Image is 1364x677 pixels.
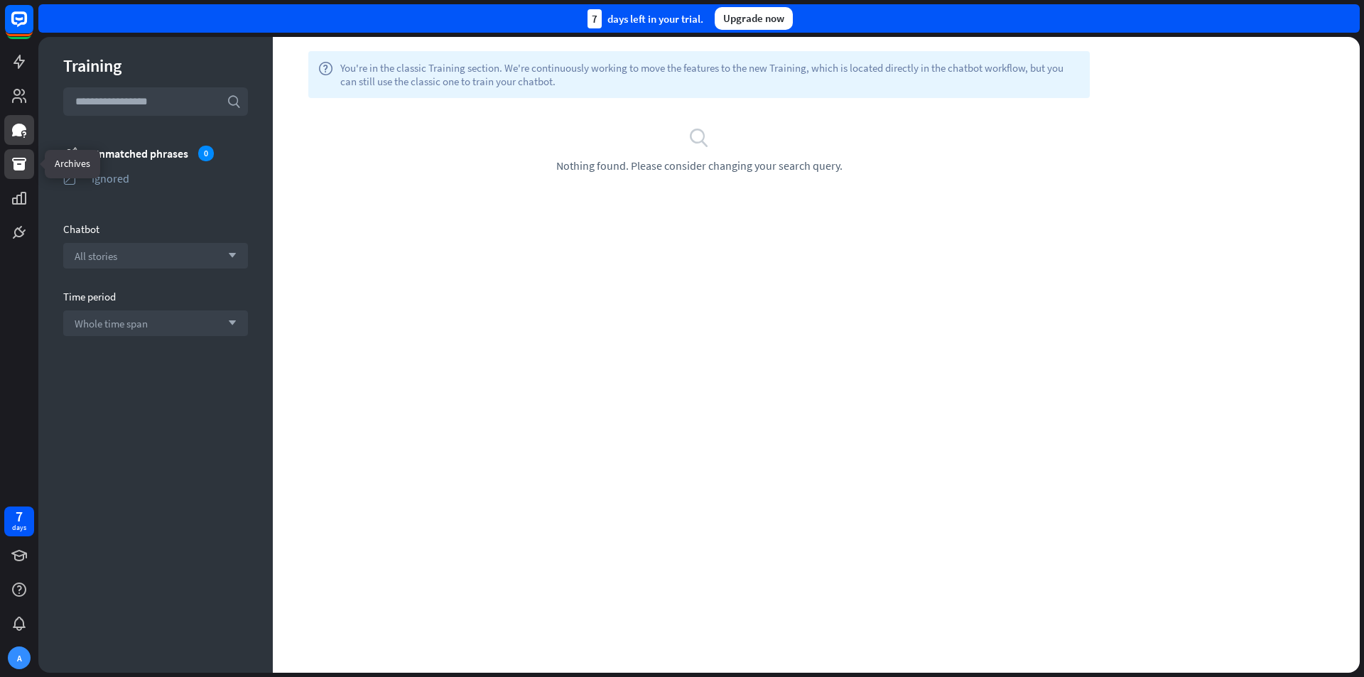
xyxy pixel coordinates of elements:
[588,9,703,28] div: days left in your trial.
[63,222,248,236] div: Chatbot
[92,146,248,161] div: Unmatched phrases
[556,158,843,173] span: Nothing found. Please consider changing your search query.
[221,319,237,327] i: arrow_down
[227,94,241,109] i: search
[12,523,26,533] div: days
[63,171,77,185] i: ignored
[4,507,34,536] a: 7 days
[16,510,23,523] div: 7
[340,61,1080,88] span: You're in the classic Training section. We're continuously working to move the features to the ne...
[63,290,248,303] div: Time period
[63,55,248,77] div: Training
[588,9,602,28] div: 7
[318,61,333,88] i: help
[75,317,148,330] span: Whole time span
[221,251,237,260] i: arrow_down
[198,146,214,161] div: 0
[688,126,710,148] i: search
[8,646,31,669] div: A
[715,7,793,30] div: Upgrade now
[11,6,54,48] button: Open LiveChat chat widget
[75,249,117,263] span: All stories
[92,171,248,185] div: Ignored
[63,146,77,161] i: unmatched_phrases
